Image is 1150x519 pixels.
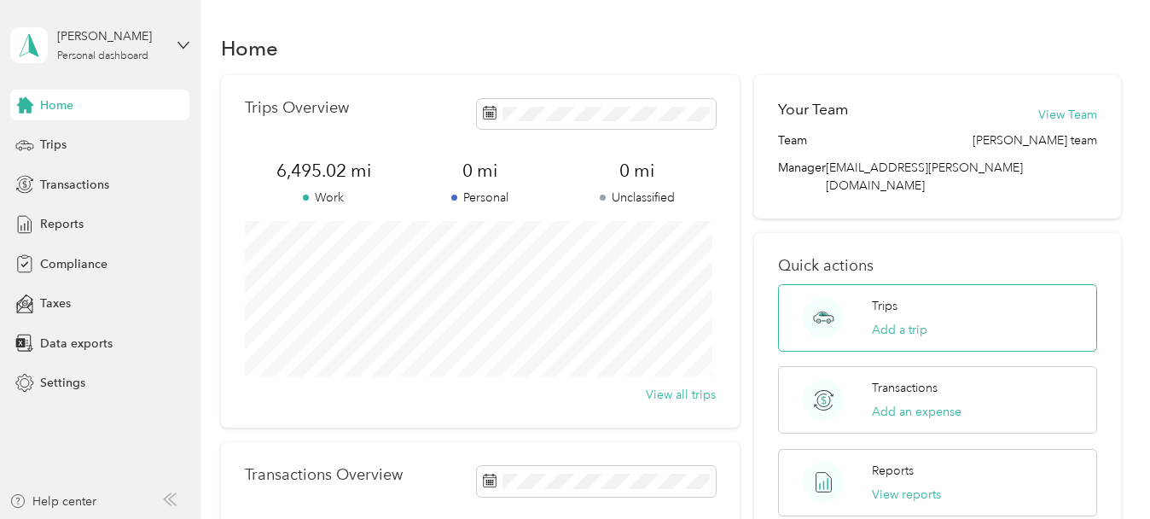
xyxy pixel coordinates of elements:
button: Add a trip [872,321,927,339]
button: View reports [872,486,941,504]
span: Data exports [40,335,113,353]
span: Taxes [40,294,71,312]
p: Trips [872,297,897,315]
span: Settings [40,374,85,392]
span: Reports [40,215,84,233]
button: Help center [9,493,96,510]
span: 0 mi [402,159,559,183]
p: Transactions [872,379,938,397]
p: Work [245,189,402,207]
span: [PERSON_NAME] team [973,131,1097,149]
div: Personal dashboard [57,51,148,61]
p: Personal [402,189,559,207]
span: [EMAIL_ADDRESS][PERSON_NAME][DOMAIN_NAME] [826,160,1023,193]
button: View all trips [646,386,716,404]
span: 6,495.02 mi [245,159,402,183]
span: Transactions [40,176,109,194]
iframe: Everlance-gr Chat Button Frame [1054,423,1150,519]
span: Home [40,96,73,114]
span: Trips [40,136,67,154]
span: Compliance [40,255,107,273]
span: Manager [778,159,826,195]
p: Quick actions [778,257,1096,275]
p: Transactions Overview [245,466,403,484]
span: 0 mi [559,159,716,183]
h1: Home [221,39,278,57]
h2: Your Team [778,99,848,120]
p: Reports [872,462,914,480]
p: Trips Overview [245,99,349,117]
button: Add an expense [872,403,961,421]
button: View Team [1038,106,1097,124]
p: Unclassified [559,189,716,207]
div: [PERSON_NAME] [57,27,164,45]
span: Team [778,131,807,149]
